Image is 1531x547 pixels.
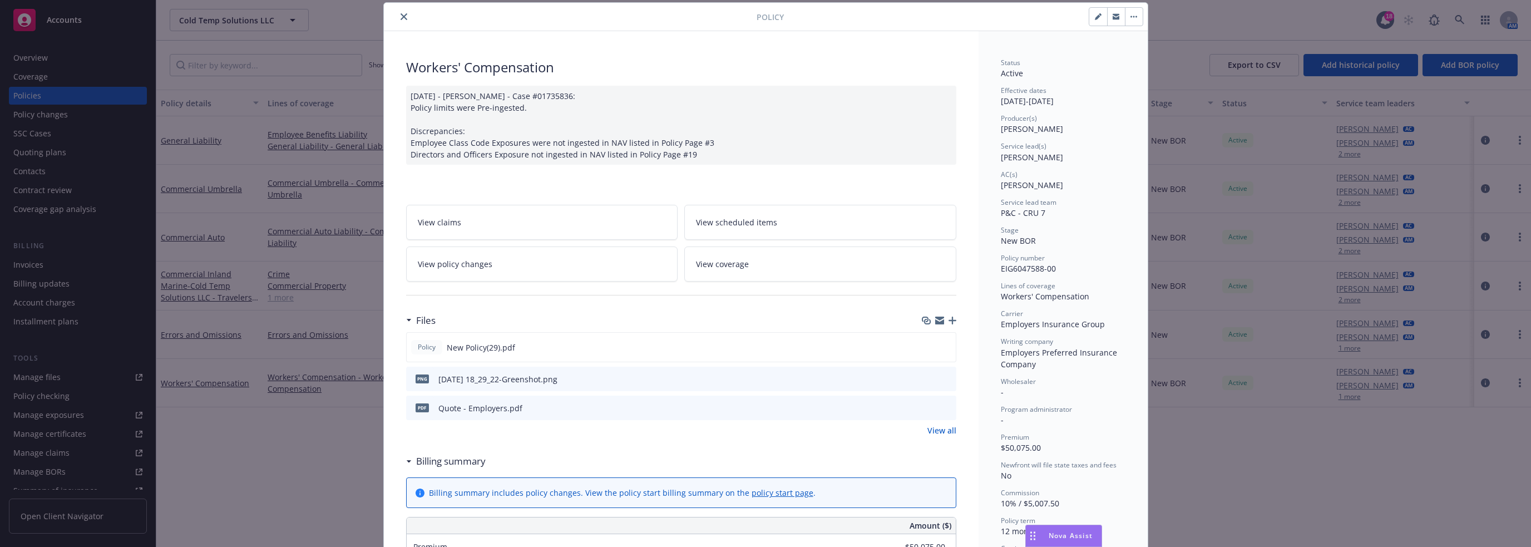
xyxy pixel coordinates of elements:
span: $50,075.00 [1001,442,1041,453]
span: 10% / $5,007.50 [1001,498,1059,509]
span: pdf [416,403,429,412]
span: Writing company [1001,337,1053,346]
span: Carrier [1001,309,1023,318]
button: preview file [942,373,952,385]
div: Drag to move [1026,525,1040,546]
span: Commission [1001,488,1039,497]
span: Workers' Compensation [1001,291,1089,302]
a: View all [927,425,956,436]
a: View coverage [684,247,956,282]
span: Service lead team [1001,198,1056,207]
span: [PERSON_NAME] [1001,152,1063,162]
span: Wholesaler [1001,377,1036,386]
button: download file [924,373,933,385]
span: Policy term [1001,516,1035,525]
div: [DATE] 18_29_22-Greenshot.png [438,373,557,385]
span: [PERSON_NAME] [1001,180,1063,190]
span: Active [1001,68,1023,78]
div: Billing summary includes policy changes. View the policy start billing summary on the . [429,487,816,499]
div: Files [406,313,436,328]
a: View claims [406,205,678,240]
h3: Files [416,313,436,328]
button: preview file [942,402,952,414]
span: Policy number [1001,253,1045,263]
button: close [397,10,411,23]
div: [DATE] - [DATE] [1001,86,1125,107]
span: - [1001,387,1004,397]
span: Program administrator [1001,405,1072,414]
span: [PERSON_NAME] [1001,124,1063,134]
span: Employers Insurance Group [1001,319,1105,329]
span: Employers Preferred Insurance Company [1001,347,1119,369]
div: Quote - Employers.pdf [438,402,522,414]
a: View policy changes [406,247,678,282]
span: Amount ($) [910,520,951,531]
button: download file [923,342,932,353]
span: 12 months [1001,526,1040,536]
span: Status [1001,58,1020,67]
span: - [1001,415,1004,425]
button: download file [924,402,933,414]
span: Premium [1001,432,1029,442]
span: Lines of coverage [1001,281,1055,290]
span: View coverage [696,258,749,270]
a: View scheduled items [684,205,956,240]
span: Newfront will file state taxes and fees [1001,460,1117,470]
span: No [1001,470,1011,481]
h3: Billing summary [416,454,486,469]
div: Billing summary [406,454,486,469]
span: View claims [418,216,461,228]
span: Nova Assist [1049,531,1093,540]
span: View policy changes [418,258,492,270]
div: [DATE] - [PERSON_NAME] - Case #01735836: Policy limits were Pre-ingested. Discrepancies: Employee... [406,86,956,165]
span: Service lead(s) [1001,141,1046,151]
span: New Policy(29).pdf [447,342,515,353]
span: AC(s) [1001,170,1018,179]
span: Effective dates [1001,86,1046,95]
span: Policy [757,11,784,23]
span: View scheduled items [696,216,777,228]
span: New BOR [1001,235,1036,246]
span: Producer(s) [1001,114,1037,123]
span: P&C - CRU 7 [1001,208,1045,218]
a: policy start page [752,487,813,498]
button: Nova Assist [1025,525,1102,547]
span: png [416,374,429,383]
button: preview file [941,342,951,353]
div: Workers' Compensation [406,58,956,77]
span: Stage [1001,225,1019,235]
span: EIG6047588-00 [1001,263,1056,274]
span: Policy [416,342,438,352]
